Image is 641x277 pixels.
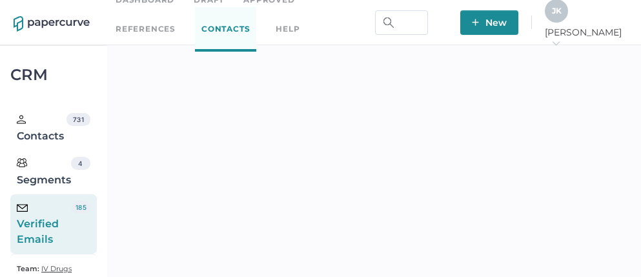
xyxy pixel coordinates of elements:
[472,10,507,35] span: New
[472,19,479,26] img: plus-white.e19ec114.svg
[17,157,71,188] div: Segments
[14,16,90,32] img: papercurve-logo-colour.7244d18c.svg
[10,69,97,81] div: CRM
[195,7,256,52] a: Contacts
[276,22,300,36] div: help
[116,22,176,36] a: References
[545,26,627,50] span: [PERSON_NAME]
[17,113,66,144] div: Contacts
[17,261,72,276] a: Team: IV Drugs
[551,39,560,48] i: arrow_right
[460,10,518,35] button: New
[552,6,562,15] span: J K
[66,113,90,126] div: 731
[17,204,28,212] img: email-icon-black.c777dcea.svg
[375,10,428,35] input: Search Workspace
[72,201,90,214] div: 185
[41,264,72,273] span: IV Drugs
[383,17,394,28] img: search.bf03fe8b.svg
[17,158,27,168] img: segments.b9481e3d.svg
[17,115,26,124] img: person.20a629c4.svg
[17,201,72,247] div: Verified Emails
[71,157,90,170] div: 4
